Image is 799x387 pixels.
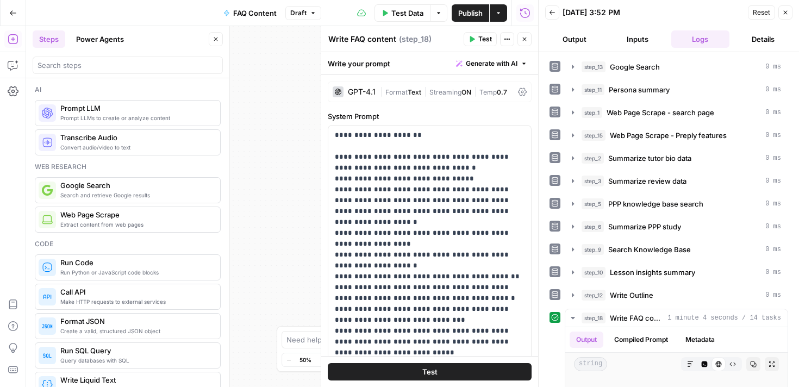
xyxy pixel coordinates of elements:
span: 0 ms [765,85,781,95]
button: Reset [748,5,775,20]
span: Web Page Scrape - Preply features [610,130,727,141]
span: Summarize tutor bio data [608,153,691,164]
span: FAQ Content [233,8,277,18]
button: Inputs [608,30,667,48]
span: step_10 [582,267,606,278]
span: step_1 [582,107,602,118]
div: Web research [35,162,221,172]
span: Run Code [60,257,211,268]
span: 0 ms [765,153,781,163]
span: Extract content from web pages [60,220,211,229]
span: Convert audio/video to text [60,143,211,152]
span: 0.7 [497,88,507,96]
span: 0 ms [765,290,781,300]
span: Streaming [429,88,461,96]
span: Test [422,366,438,377]
button: 0 ms [565,241,788,258]
span: | [380,86,385,97]
button: Power Agents [70,30,130,48]
span: Transcribe Audio [60,132,211,143]
button: Steps [33,30,65,48]
span: 0 ms [765,199,781,209]
span: 0 ms [765,176,781,186]
span: Search Knowledge Base [608,244,691,255]
span: 0 ms [765,267,781,277]
div: Write your prompt [321,52,538,74]
span: step_3 [582,176,604,186]
button: Details [734,30,792,48]
span: Make HTTP requests to external services [60,297,211,306]
button: Publish [452,4,489,22]
span: Run SQL Query [60,345,211,356]
span: Call API [60,286,211,297]
span: 0 ms [765,245,781,254]
textarea: Write FAQ content [328,34,396,45]
span: 0 ms [765,222,781,232]
button: Output [570,332,603,348]
button: Metadata [679,332,721,348]
button: 0 ms [565,286,788,304]
button: FAQ Content [217,4,283,22]
span: ( step_18 ) [399,34,432,45]
span: Prompt LLM [60,103,211,114]
span: Run Python or JavaScript code blocks [60,268,211,277]
span: step_13 [582,61,606,72]
span: | [471,86,479,97]
div: Ai [35,85,221,95]
div: GPT-4.1 [348,88,376,96]
span: Summarize review data [608,176,686,186]
span: Persona summary [609,84,670,95]
span: Draft [290,8,307,18]
span: step_12 [582,290,606,301]
span: Reset [753,8,770,17]
span: step_15 [582,130,606,141]
button: 1 minute 4 seconds / 14 tasks [565,309,788,327]
button: Output [545,30,604,48]
span: 50% [299,355,311,364]
span: step_18 [582,313,606,323]
span: PPP knowledge base search [608,198,703,209]
button: 0 ms [565,58,788,76]
span: string [574,357,607,371]
span: Search and retrieve Google results [60,191,211,199]
span: Write Outline [610,290,653,301]
span: Test [478,34,492,44]
span: step_2 [582,153,604,164]
button: Logs [671,30,730,48]
span: Write FAQ content [610,313,663,323]
button: Compiled Prompt [608,332,675,348]
span: Create a valid, structured JSON object [60,327,211,335]
span: step_9 [582,244,604,255]
button: Test [464,32,497,46]
span: step_11 [582,84,604,95]
button: 0 ms [565,149,788,167]
span: Web Page Scrape [60,209,211,220]
span: 1 minute 4 seconds / 14 tasks [667,313,781,323]
button: Test Data [374,4,430,22]
button: 0 ms [565,81,788,98]
span: Prompt LLMs to create or analyze content [60,114,211,122]
button: Test [328,363,532,380]
span: step_6 [582,221,604,232]
button: 0 ms [565,127,788,144]
span: 0 ms [765,108,781,117]
button: 0 ms [565,264,788,281]
button: 0 ms [565,218,788,235]
button: 0 ms [565,104,788,121]
span: Lesson insights summary [610,267,695,278]
span: Temp [479,88,497,96]
span: Test Data [391,8,423,18]
span: | [421,86,429,97]
span: 0 ms [765,130,781,140]
span: Web Page Scrape - search page [607,107,714,118]
div: Code [35,239,221,249]
span: Publish [458,8,483,18]
span: Format JSON [60,316,211,327]
input: Search steps [38,60,218,71]
span: Google Search [610,61,660,72]
span: Format [385,88,408,96]
button: Draft [285,6,321,20]
span: Write Liquid Text [60,374,211,385]
span: ON [461,88,471,96]
span: Summarize PPP study [608,221,681,232]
